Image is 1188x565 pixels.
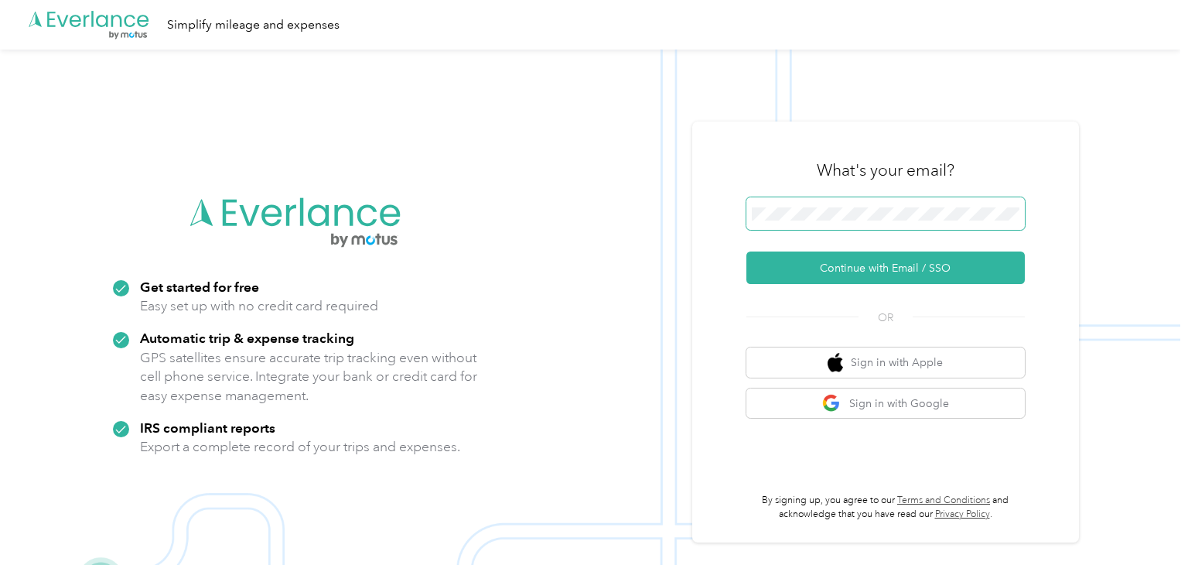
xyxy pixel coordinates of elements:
[140,437,460,457] p: Export a complete record of your trips and expenses.
[140,296,378,316] p: Easy set up with no credit card required
[859,310,913,326] span: OR
[746,252,1025,284] button: Continue with Email / SSO
[935,508,990,520] a: Privacy Policy
[822,394,841,413] img: google logo
[140,419,275,436] strong: IRS compliant reports
[817,159,954,181] h3: What's your email?
[828,353,843,372] img: apple logo
[167,15,340,35] div: Simplify mileage and expenses
[746,389,1025,419] button: google logoSign in with Google
[140,330,354,346] strong: Automatic trip & expense tracking
[140,348,478,406] p: GPS satellites ensure accurate trip tracking even without cell phone service. Integrate your bank...
[746,348,1025,378] button: apple logoSign in with Apple
[897,495,990,506] a: Terms and Conditions
[746,494,1025,521] p: By signing up, you agree to our and acknowledge that you have read our .
[140,279,259,295] strong: Get started for free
